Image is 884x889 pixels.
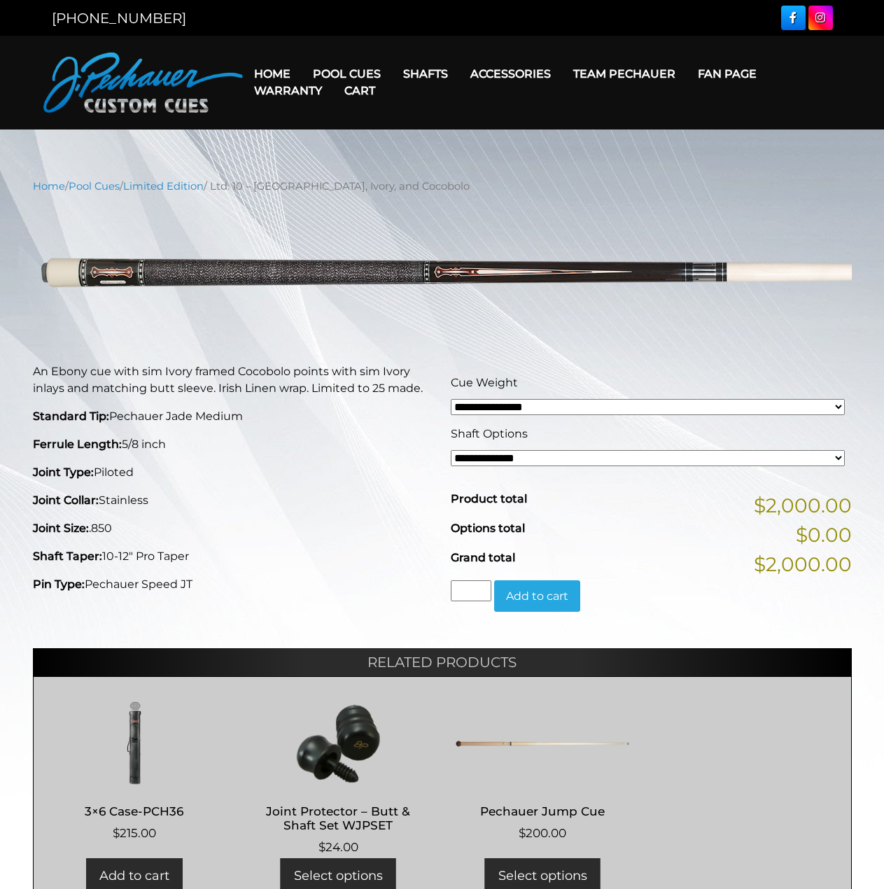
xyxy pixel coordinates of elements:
a: Home [33,180,65,192]
bdi: 200.00 [519,826,566,840]
a: Warranty [243,73,333,108]
a: Cart [333,73,386,108]
a: Limited Edition [123,180,204,192]
span: Grand total [451,551,515,564]
span: Product total [451,492,527,505]
span: $2,000.00 [754,549,852,579]
h2: 3×6 Case-PCH36 [48,798,222,824]
a: Accessories [459,56,562,92]
p: An Ebony cue with sim Ivory framed Cocobolo points with sim Ivory inlays and matching butt sleeve... [33,363,434,397]
strong: Joint Collar: [33,493,99,507]
a: Pechauer Jump Cue $200.00 [456,701,630,842]
strong: Pin Type: [33,577,85,591]
img: 3x6 Case-PCH36 [48,701,222,785]
span: $0.00 [796,520,852,549]
a: Team Pechauer [562,56,687,92]
a: Pool Cues [302,56,392,92]
span: Cue Weight [451,376,518,389]
p: .850 [33,520,434,537]
a: Fan Page [687,56,768,92]
img: Joint Protector - Butt & Shaft Set WJPSET [251,701,426,785]
span: Options total [451,521,525,535]
span: Shaft Options [451,427,528,440]
a: Shafts [392,56,459,92]
nav: Breadcrumb [33,178,852,194]
a: Home [243,56,302,92]
p: Stainless [33,492,434,509]
p: Pechauer Speed JT [33,576,434,593]
h2: Related products [33,648,852,676]
img: ltd-10-ebony-ivory-and-cocobolo.png [33,204,852,341]
h2: Joint Protector – Butt & Shaft Set WJPSET [251,798,426,839]
strong: Joint Type: [33,465,94,479]
img: Pechauer Jump Cue [456,701,630,785]
img: Pechauer Custom Cues [43,52,243,113]
p: Pechauer Jade Medium [33,408,434,425]
a: Joint Protector – Butt & Shaft Set WJPSET $24.00 [251,701,426,856]
strong: Shaft Taper: [33,549,102,563]
bdi: 215.00 [113,826,156,840]
a: Pool Cues [69,180,120,192]
h2: Pechauer Jump Cue [456,798,630,824]
button: Add to cart [494,580,580,612]
span: $ [318,840,325,854]
a: [PHONE_NUMBER] [52,10,186,27]
strong: Joint Size: [33,521,89,535]
input: Product quantity [451,580,491,601]
p: 5/8 inch [33,436,434,453]
p: Piloted [33,464,434,481]
strong: Ferrule Length: [33,437,122,451]
span: $ [519,826,526,840]
a: 3×6 Case-PCH36 $215.00 [48,701,222,842]
strong: Standard Tip: [33,409,109,423]
p: 10-12″ Pro Taper [33,548,434,565]
span: $2,000.00 [754,491,852,520]
bdi: 24.00 [318,840,358,854]
span: $ [113,826,120,840]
